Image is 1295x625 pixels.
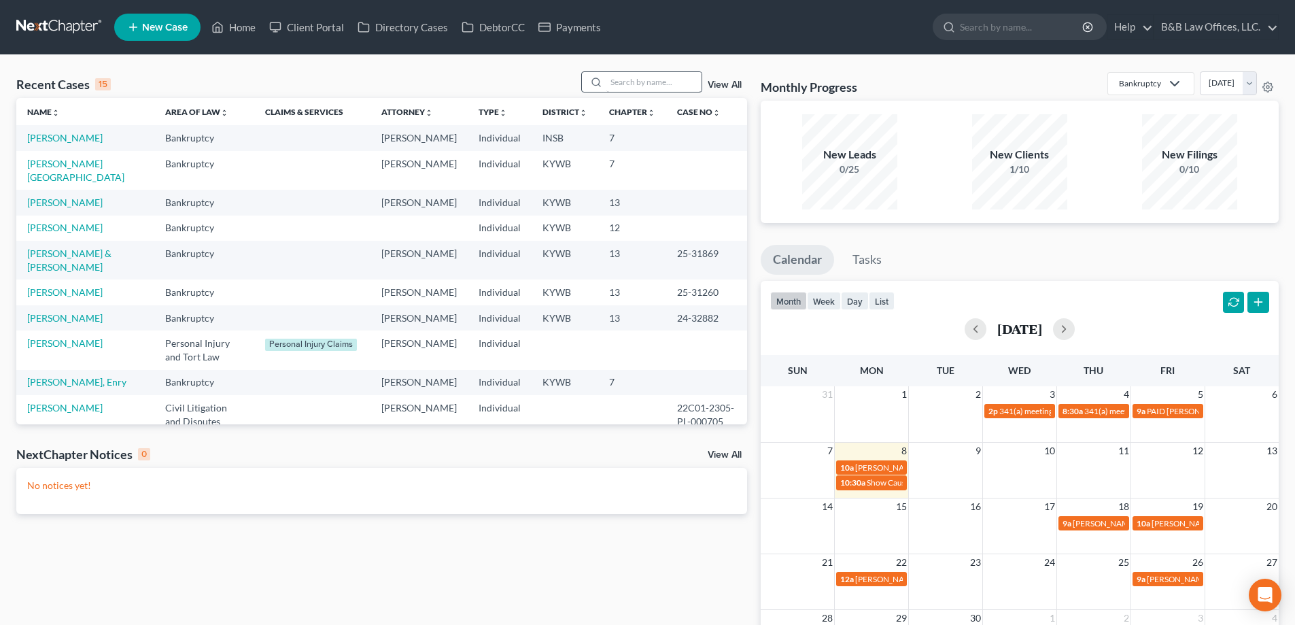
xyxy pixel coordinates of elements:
[974,443,982,459] span: 9
[532,190,598,215] td: KYWB
[370,190,468,215] td: [PERSON_NAME]
[1117,499,1130,515] span: 18
[1084,365,1103,376] span: Thu
[1137,574,1145,584] span: 9a
[154,395,254,434] td: Civil Litigation and Disputes
[598,125,666,150] td: 7
[468,280,532,305] td: Individual
[154,151,254,190] td: Bankruptcy
[532,15,608,39] a: Payments
[499,109,507,117] i: unfold_more
[370,151,468,190] td: [PERSON_NAME]
[821,554,834,571] span: 21
[821,499,834,515] span: 14
[1154,15,1278,39] a: B&B Law Offices, LLC.
[27,337,103,349] a: [PERSON_NAME]
[598,280,666,305] td: 13
[969,499,982,515] span: 16
[468,395,532,434] td: Individual
[960,14,1084,39] input: Search by name...
[468,305,532,331] td: Individual
[598,370,666,395] td: 7
[598,151,666,190] td: 7
[1191,499,1205,515] span: 19
[468,216,532,241] td: Individual
[972,147,1067,163] div: New Clients
[579,109,587,117] i: unfold_more
[154,216,254,241] td: Bankruptcy
[1265,499,1279,515] span: 20
[606,72,702,92] input: Search by name...
[1191,443,1205,459] span: 12
[895,554,908,571] span: 22
[598,305,666,331] td: 13
[27,479,736,492] p: No notices yet!
[27,222,103,233] a: [PERSON_NAME]
[370,331,468,369] td: [PERSON_NAME]
[988,406,998,416] span: 2p
[154,280,254,305] td: Bankruptcy
[1073,518,1288,528] span: [PERSON_NAME] . Proofs of Claims due by [DATE]. FILE SAC
[52,109,60,117] i: unfold_more
[532,216,598,241] td: KYWB
[1271,386,1279,403] span: 6
[154,305,254,331] td: Bankruptcy
[974,386,982,403] span: 2
[867,477,1016,488] span: Show Cause hearing for [PERSON_NAME]
[262,15,351,39] a: Client Portal
[468,151,532,190] td: Individual
[1142,163,1237,176] div: 0/10
[666,395,746,434] td: 22C01-2305-PL-000705
[666,280,746,305] td: 25-31260
[154,190,254,215] td: Bankruptcy
[16,76,111,92] div: Recent Cases
[708,450,742,460] a: View All
[1063,406,1083,416] span: 8:30a
[27,197,103,208] a: [PERSON_NAME]
[532,305,598,331] td: KYWB
[351,15,455,39] a: Directory Cases
[370,280,468,305] td: [PERSON_NAME]
[666,241,746,280] td: 25-31869
[468,370,532,395] td: Individual
[479,107,507,117] a: Typeunfold_more
[712,109,721,117] i: unfold_more
[609,107,655,117] a: Chapterunfold_more
[1117,443,1130,459] span: 11
[1084,406,1215,416] span: 341(a) meeting for [PERSON_NAME]
[27,132,103,143] a: [PERSON_NAME]
[598,190,666,215] td: 13
[1117,554,1130,571] span: 25
[1107,15,1153,39] a: Help
[165,107,228,117] a: Area of Lawunfold_more
[761,79,857,95] h3: Monthly Progress
[532,241,598,280] td: KYWB
[455,15,532,39] a: DebtorCC
[840,245,894,275] a: Tasks
[937,365,954,376] span: Tue
[761,245,834,275] a: Calendar
[532,370,598,395] td: KYWB
[860,365,884,376] span: Mon
[254,98,371,125] th: Claims & Services
[27,107,60,117] a: Nameunfold_more
[1191,554,1205,571] span: 26
[532,125,598,150] td: INSB
[647,109,655,117] i: unfold_more
[807,292,841,310] button: week
[1196,386,1205,403] span: 5
[788,365,808,376] span: Sun
[1063,518,1071,528] span: 9a
[16,446,150,462] div: NextChapter Notices
[677,107,721,117] a: Case Nounfold_more
[999,406,1203,416] span: 341(a) meeting for [PERSON_NAME] & [PERSON_NAME]
[802,163,897,176] div: 0/25
[27,402,103,413] a: [PERSON_NAME]
[370,241,468,280] td: [PERSON_NAME]
[370,305,468,331] td: [PERSON_NAME]
[532,151,598,190] td: KYWB
[969,554,982,571] span: 23
[154,241,254,280] td: Bankruptcy
[895,499,908,515] span: 15
[138,448,150,460] div: 0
